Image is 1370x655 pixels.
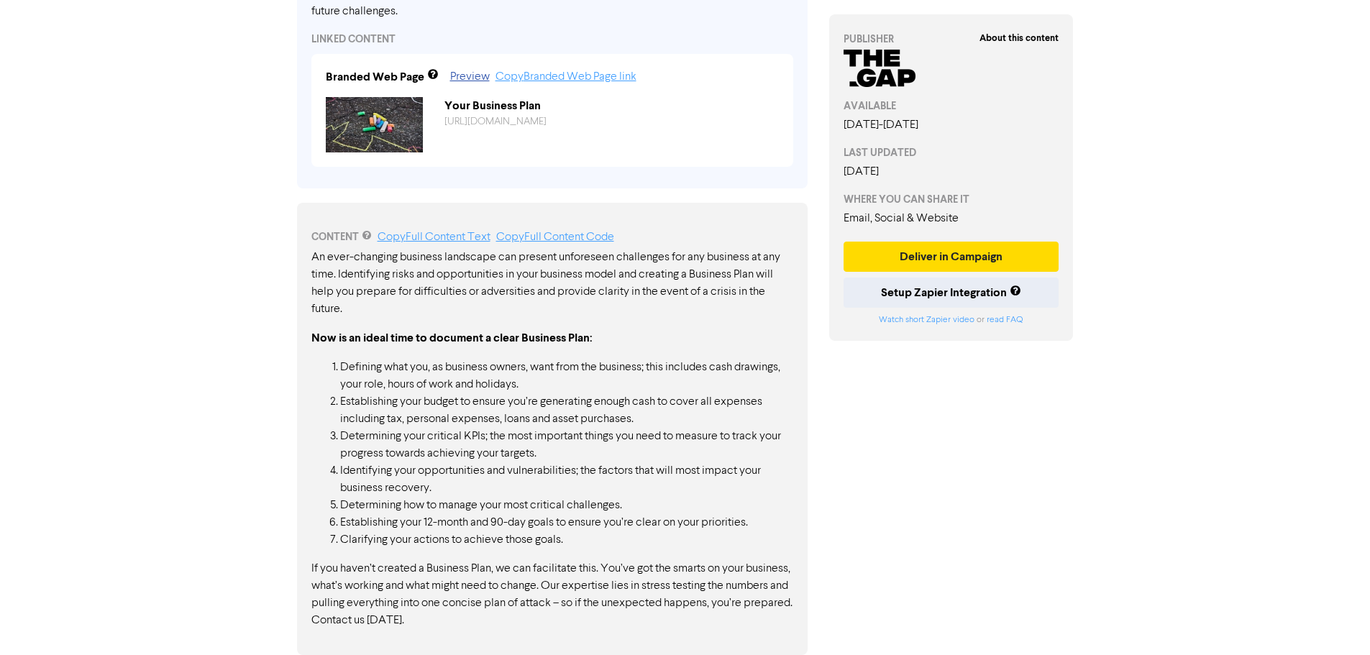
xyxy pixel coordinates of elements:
[311,249,793,318] p: An ever-changing business landscape can present unforeseen challenges for any business at any tim...
[844,32,1059,47] div: PUBLISHER
[340,462,793,497] li: Identifying your opportunities and vulnerabilities; the factors that will most impact your busine...
[326,68,424,86] div: Branded Web Page
[340,428,793,462] li: Determining your critical KPIs; the most important things you need to measure to track your progr...
[311,331,593,345] strong: Now is an ideal time to document a clear Business Plan:
[496,232,614,243] a: Copy Full Content Code
[979,32,1059,44] strong: About this content
[844,163,1059,180] div: [DATE]
[340,359,793,393] li: Defining what you, as business owners, want from the business; this includes cash drawings, your ...
[450,71,490,83] a: Preview
[844,210,1059,227] div: Email, Social & Website
[1298,586,1370,655] iframe: Chat Widget
[340,514,793,531] li: Establishing your 12-month and 90-day goals to ensure you’re clear on your priorities.
[444,116,547,127] a: [URL][DOMAIN_NAME]
[311,229,793,246] div: CONTENT
[378,232,490,243] a: Copy Full Content Text
[844,116,1059,134] div: [DATE] - [DATE]
[311,560,793,629] p: If you haven’t created a Business Plan, we can facilitate this. You’ve got the smarts on your bus...
[987,316,1023,324] a: read FAQ
[844,145,1059,160] div: LAST UPDATED
[311,32,793,47] div: LINKED CONTENT
[340,393,793,428] li: Establishing your budget to ensure you’re generating enough cash to cover all expenses including ...
[844,242,1059,272] button: Deliver in Campaign
[879,316,974,324] a: Watch short Zapier video
[844,278,1059,308] button: Setup Zapier Integration
[434,97,790,114] div: Your Business Plan
[844,99,1059,114] div: AVAILABLE
[844,192,1059,207] div: WHERE YOU CAN SHARE IT
[496,71,636,83] a: Copy Branded Web Page link
[844,313,1059,326] div: or
[434,114,790,129] div: https://public2.bomamarketing.com/cp/6LKJ3xx3vbhaftfPHo3NZA?sa=G2ZpFjF3
[340,531,793,549] li: Clarifying your actions to achieve those goals.
[340,497,793,514] li: Determining how to manage your most critical challenges.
